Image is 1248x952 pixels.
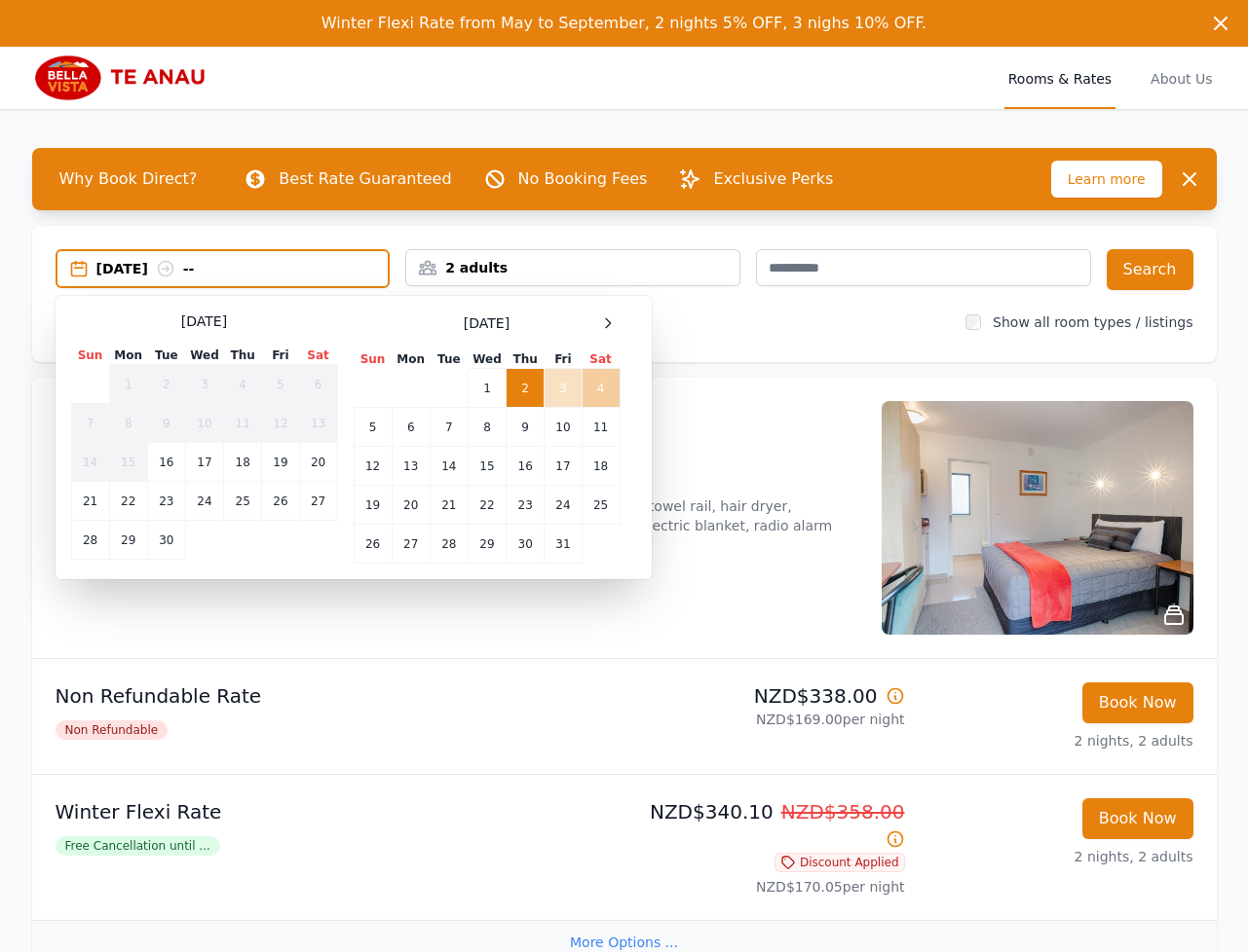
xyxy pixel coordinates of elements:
[262,443,299,482] td: 19
[224,365,262,404] td: 4
[392,486,430,525] td: 20
[354,350,392,369] th: Sun
[354,408,392,447] td: 5
[545,525,582,564] td: 31
[507,369,545,408] td: 2
[181,311,227,331] span: [DATE]
[147,443,185,482] td: 16
[71,347,109,365] th: Sun
[632,710,905,729] p: NZD$169.00 per night
[56,682,617,710] p: Non Refundable Rate
[185,443,223,482] td: 17
[468,408,506,447] td: 8
[545,447,582,486] td: 17
[632,798,905,853] p: NZD$340.10
[713,167,833,191] p: Exclusive Perks
[262,365,299,404] td: 5
[582,447,620,486] td: 18
[185,347,223,365] th: Wed
[56,798,617,825] p: Winter Flexi Rate
[1107,249,1193,290] button: Search
[775,853,905,872] span: Discount Applied
[468,447,506,486] td: 15
[56,836,220,856] span: Free Cancellation until ...
[185,404,223,443] td: 10
[32,55,219,101] img: Bella Vista Te Anau
[921,731,1193,751] p: 2 nights, 2 adults
[392,525,430,564] td: 27
[262,404,299,443] td: 12
[507,350,545,369] th: Thu
[44,160,213,199] span: Why Book Direct?
[354,525,392,564] td: 26
[507,408,545,447] td: 9
[147,482,185,521] td: 23
[279,167,451,191] p: Best Rate Guaranteed
[430,486,468,525] td: 21
[392,447,430,486] td: 13
[109,347,147,365] th: Mon
[109,482,147,521] td: 22
[71,443,109,482] td: 14
[545,408,582,447] td: 10
[507,525,545,564] td: 30
[109,404,147,443] td: 8
[582,369,620,408] td: 4
[299,365,337,404] td: 6
[1004,47,1116,109] a: Rooms & Rates
[147,347,185,365] th: Tue
[71,404,109,443] td: 7
[507,486,545,525] td: 23
[147,365,185,404] td: 2
[299,347,337,365] th: Sat
[430,447,468,486] td: 14
[582,408,620,447] td: 11
[430,525,468,564] td: 28
[109,443,147,482] td: 15
[1082,682,1193,723] button: Book Now
[993,314,1192,330] label: Show all room types / listings
[185,365,223,404] td: 3
[1051,161,1162,198] span: Learn more
[430,350,468,369] th: Tue
[468,369,506,408] td: 1
[545,350,582,369] th: Fri
[224,443,262,482] td: 18
[147,404,185,443] td: 9
[185,482,223,521] td: 24
[545,486,582,525] td: 24
[921,847,1193,866] p: 2 nights, 2 adults
[321,14,927,32] span: Winter Flexi Rate from May to September, 2 nights 5% OFF, 3 nighs 10% OFF.
[632,877,905,897] p: NZD$170.05 per night
[299,482,337,521] td: 27
[632,682,905,710] p: NZD$338.00
[468,525,506,564] td: 29
[299,404,337,443] td: 13
[582,350,620,369] th: Sat
[507,447,545,486] td: 16
[299,443,337,482] td: 20
[56,720,169,740] span: Non Refundable
[109,365,147,404] td: 1
[354,447,392,486] td: 12
[96,259,389,278] div: [DATE] --
[468,350,506,369] th: Wed
[224,404,262,443] td: 11
[354,486,392,525] td: 19
[224,482,262,521] td: 25
[224,347,262,365] th: Thu
[71,482,109,521] td: 21
[468,486,506,525] td: 22
[430,408,468,447] td: 7
[262,347,299,365] th: Fri
[392,350,430,369] th: Mon
[262,482,299,521] td: 26
[781,800,905,824] span: NZD$358.00
[582,486,620,525] td: 25
[392,408,430,447] td: 6
[109,521,147,560] td: 29
[406,258,739,277] div: 2 adults
[1147,47,1216,109] span: About Us
[1082,798,1193,839] button: Book Now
